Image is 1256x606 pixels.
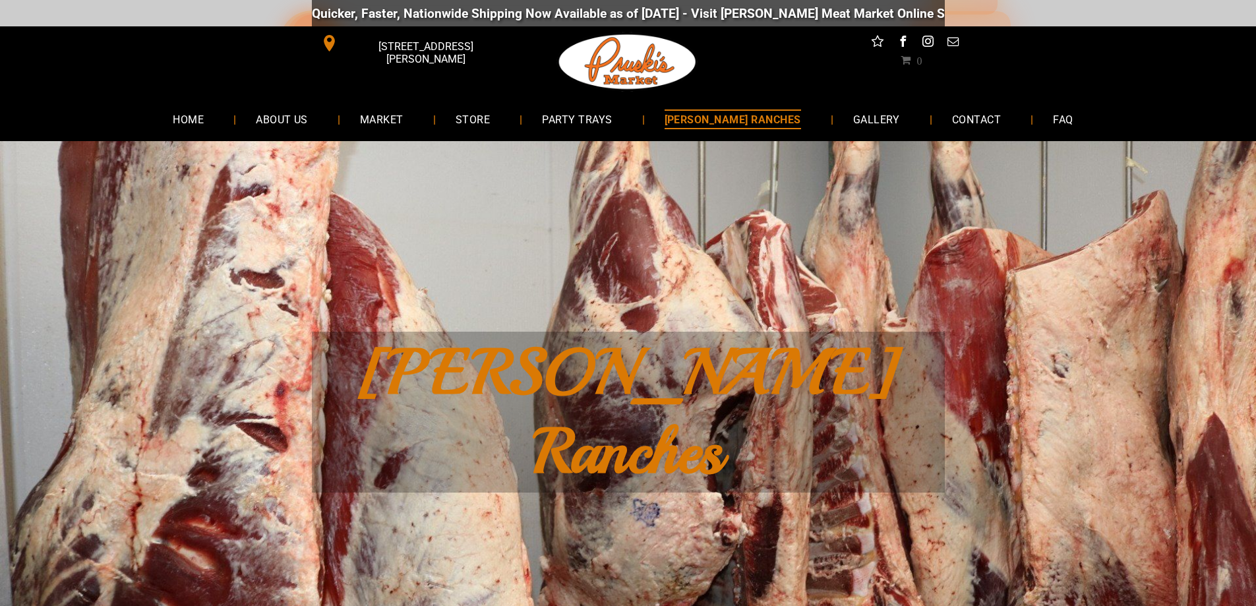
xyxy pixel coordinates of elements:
[919,33,936,53] a: instagram
[894,33,911,53] a: facebook
[932,102,1021,136] a: CONTACT
[312,33,514,53] a: [STREET_ADDRESS][PERSON_NAME]
[944,33,961,53] a: email
[645,102,821,136] a: [PERSON_NAME] RANCHES
[556,26,699,98] img: Pruski-s+Market+HQ+Logo2-1920w.png
[522,102,632,136] a: PARTY TRAYS
[358,333,898,491] span: [PERSON_NAME] Ranches
[236,102,328,136] a: ABOUT US
[869,33,886,53] a: Social network
[833,102,920,136] a: GALLERY
[1033,102,1092,136] a: FAQ
[436,102,510,136] a: STORE
[916,55,922,65] span: 0
[153,102,224,136] a: HOME
[340,102,423,136] a: MARKET
[340,34,510,72] span: [STREET_ADDRESS][PERSON_NAME]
